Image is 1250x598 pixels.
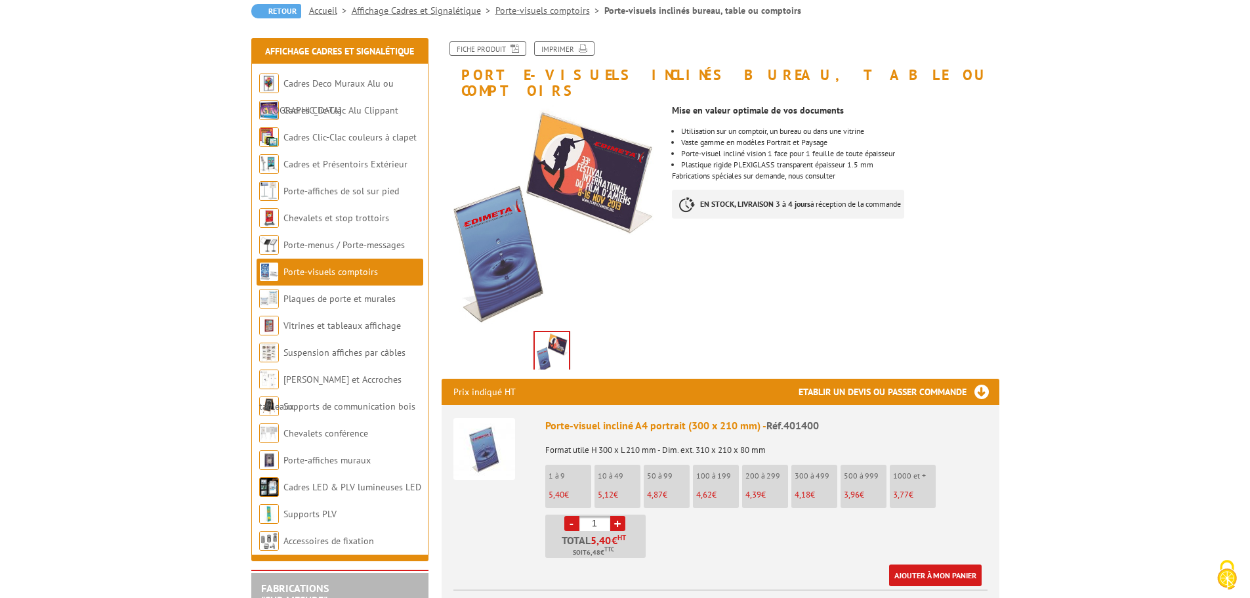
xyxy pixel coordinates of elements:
a: Supports PLV [283,508,337,520]
a: Porte-affiches de sol sur pied [283,185,399,197]
p: 1000 et + [893,471,936,481]
span: Réf.401400 [766,419,819,432]
h3: Etablir un devis ou passer commande [799,379,999,405]
p: 50 à 99 [647,471,690,481]
img: Vitrines et tableaux affichage [259,316,279,335]
div: Porte-visuel incliné A4 portrait (300 x 210 mm) - [545,418,988,433]
p: € [549,490,591,500]
li: Vaste gamme en modèles Portrait et Paysage [681,139,999,146]
img: Cadres Clic-Clac couleurs à clapet [259,127,279,147]
p: € [745,490,788,500]
span: 5,12 [598,489,614,500]
img: Porte-affiches de sol sur pied [259,181,279,201]
p: € [598,490,640,500]
p: 1 à 9 [549,471,591,481]
img: Cadres LED & PLV lumineuses LED [259,477,279,497]
sup: HT [617,533,626,542]
img: Porte-visuel incliné A4 portrait (300 x 210 mm) [453,418,515,480]
p: € [893,490,936,500]
a: Fiche produit [449,41,526,56]
span: 6,48 [587,547,600,558]
p: € [696,490,739,500]
a: Chevalets et stop trottoirs [283,212,389,224]
div: Fabrications spéciales sur demande, nous consulter [672,98,1009,232]
a: Cadres LED & PLV lumineuses LED [283,481,421,493]
img: Cookies (fenêtre modale) [1211,559,1243,591]
img: Suspension affiches par câbles [259,343,279,362]
a: Ajouter à mon panier [889,565,982,586]
p: 100 à 199 [696,471,739,481]
span: 4,62 [696,489,712,500]
a: Cadres Clic-Clac Alu Clippant [283,104,398,116]
img: Supports PLV [259,504,279,524]
a: Porte-menus / Porte-messages [283,239,405,251]
li: Porte-visuels inclinés bureau, table ou comptoirs [604,4,801,17]
p: 200 à 299 [745,471,788,481]
img: Accessoires de fixation [259,531,279,551]
p: Plastique rigide PLEXIGLASS transparent épaisseur 1.5 mm [681,161,999,169]
a: Cadres Clic-Clac couleurs à clapet [283,131,417,143]
p: 10 à 49 [598,471,640,481]
img: Chevalets conférence [259,423,279,443]
span: 3,96 [844,489,860,500]
strong: EN STOCK, LIVRAISON 3 à 4 jours [700,199,810,209]
a: Vitrines et tableaux affichage [283,320,401,331]
span: 4,39 [745,489,761,500]
a: Porte-affiches muraux [283,454,371,466]
a: Affichage Cadres et Signalétique [265,45,414,57]
a: Cadres et Présentoirs Extérieur [283,158,407,170]
img: Cimaises et Accroches tableaux [259,370,279,389]
a: Supports de communication bois [283,400,415,412]
p: 300 à 499 [795,471,837,481]
a: Affichage Cadres et Signalétique [352,5,495,16]
a: Porte-visuels comptoirs [283,266,378,278]
a: Imprimer [534,41,594,56]
a: + [610,516,625,531]
h1: Porte-visuels inclinés bureau, table ou comptoirs [432,41,1009,98]
a: Cadres Deco Muraux Alu ou [GEOGRAPHIC_DATA] [259,77,394,116]
p: € [795,490,837,500]
p: € [844,490,886,500]
span: Soit € [573,547,614,558]
a: [PERSON_NAME] et Accroches tableaux [259,374,402,412]
li: Utilisation sur un comptoir, un bureau ou dans une vitrine [681,127,999,135]
a: Suspension affiches par câbles [283,347,406,358]
a: Chevalets conférence [283,427,368,439]
img: Plaques de porte et murales [259,289,279,309]
img: Porte-menus / Porte-messages [259,235,279,255]
span: 4,18 [795,489,810,500]
span: 5,40 [591,535,612,545]
a: Plaques de porte et murales [283,293,396,305]
p: € [647,490,690,500]
span: € [612,535,617,545]
a: Accessoires de fixation [283,535,374,547]
li: Porte-visuel incliné vision 1 face pour 1 feuille de toute épaisseur [681,150,999,158]
img: porte_visuels_comptoirs_401400_1.jpg [442,105,663,326]
sup: TTC [604,545,614,553]
img: porte_visuels_comptoirs_401400_1.jpg [535,332,569,373]
p: Total [549,535,646,558]
a: Porte-visuels comptoirs [495,5,604,16]
button: Cookies (fenêtre modale) [1204,553,1250,598]
span: 4,87 [647,489,663,500]
a: Accueil [309,5,352,16]
a: - [564,516,579,531]
strong: Mise en valeur optimale de vos documents [672,104,844,116]
p: Prix indiqué HT [453,379,516,405]
a: Retour [251,4,301,18]
p: à réception de la commande [672,190,904,219]
img: Cadres et Présentoirs Extérieur [259,154,279,174]
img: Porte-affiches muraux [259,450,279,470]
span: 3,77 [893,489,909,500]
p: 500 à 999 [844,471,886,481]
p: Format utile H 300 x L 210 mm - Dim. ext. 310 x 210 x 80 mm [545,437,988,455]
img: Chevalets et stop trottoirs [259,208,279,228]
img: Porte-visuels comptoirs [259,262,279,282]
span: 5,40 [549,489,564,500]
img: Cadres Deco Muraux Alu ou Bois [259,74,279,93]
